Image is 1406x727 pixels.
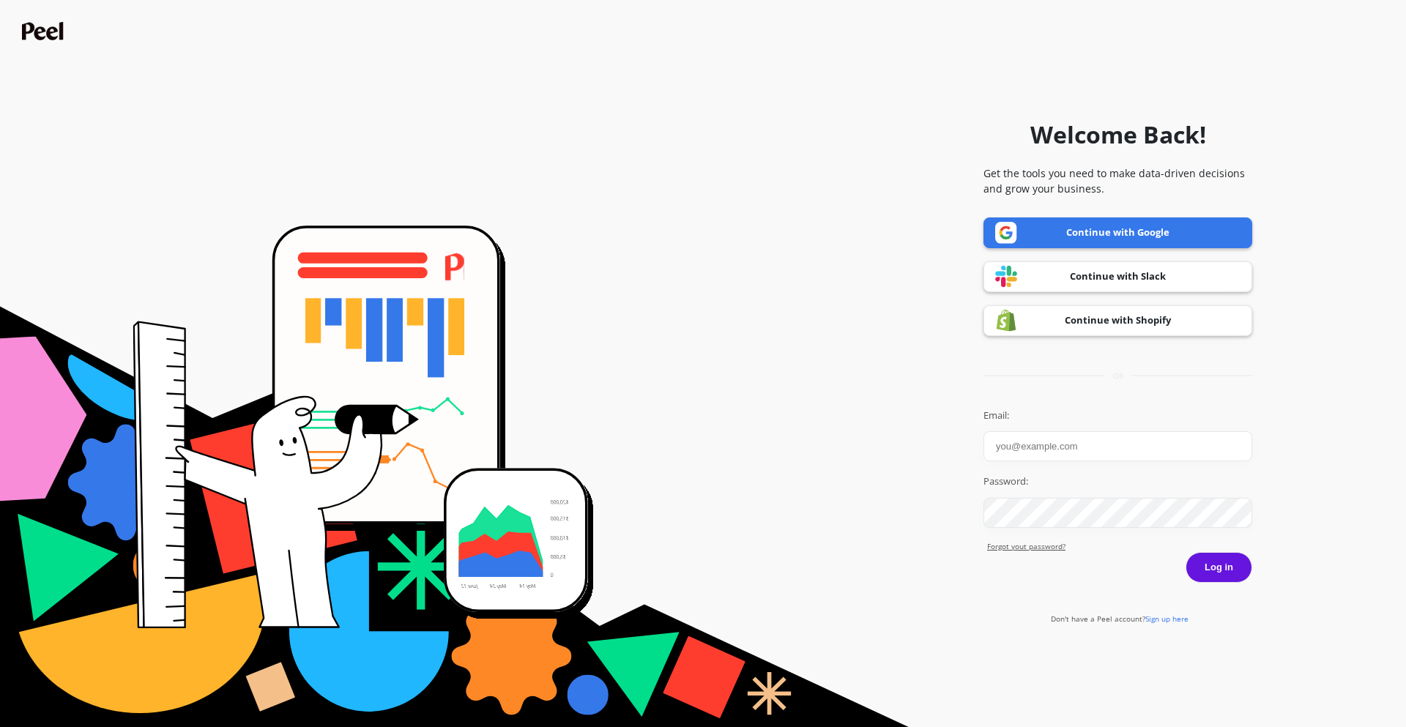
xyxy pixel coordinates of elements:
[983,474,1252,489] label: Password:
[1145,614,1189,624] span: Sign up here
[1186,552,1252,583] button: Log in
[987,541,1252,552] a: Forgot yout password?
[995,265,1017,288] img: Slack logo
[995,222,1017,244] img: Google logo
[1030,117,1206,152] h1: Welcome Back!
[983,261,1252,292] a: Continue with Slack
[1051,614,1189,624] a: Don't have a Peel account?Sign up here
[983,165,1252,196] p: Get the tools you need to make data-driven decisions and grow your business.
[983,305,1252,336] a: Continue with Shopify
[995,309,1017,332] img: Shopify logo
[983,431,1252,461] input: you@example.com
[22,22,67,40] img: Peel
[983,409,1252,423] label: Email:
[983,217,1252,248] a: Continue with Google
[983,370,1252,381] div: or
